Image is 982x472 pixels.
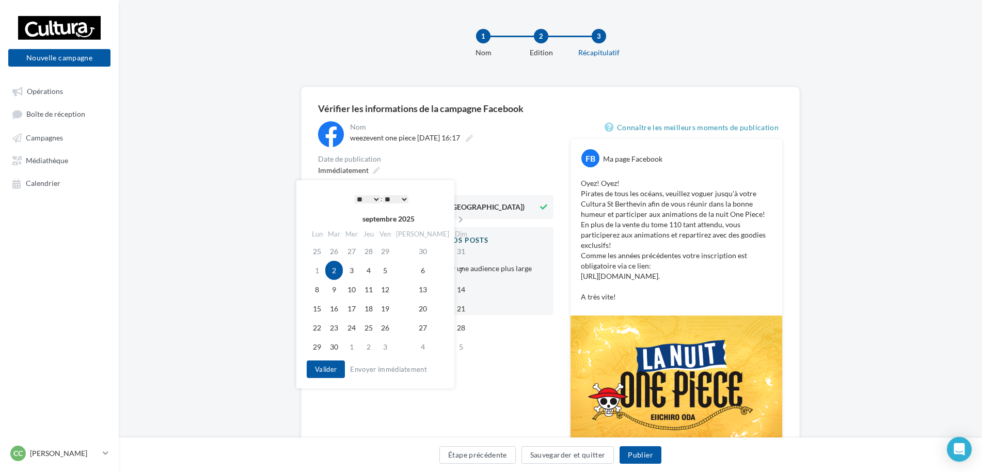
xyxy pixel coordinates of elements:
[307,360,345,378] button: Valider
[508,48,574,58] div: Edition
[346,363,431,375] button: Envoyer immédiatement
[360,261,377,280] td: 4
[377,261,393,280] td: 5
[325,261,343,280] td: 2
[360,280,377,299] td: 11
[521,446,614,464] button: Sauvegarder et quitter
[343,227,360,242] th: Mer
[6,174,113,192] a: Calendrier
[325,337,343,356] td: 30
[343,318,360,337] td: 24
[476,29,490,43] div: 1
[318,166,369,175] span: Immédiatement
[452,337,470,356] td: 5
[343,280,360,299] td: 10
[393,242,452,261] td: 30
[309,242,325,261] td: 25
[360,318,377,337] td: 25
[325,211,452,227] th: septembre 2025
[452,261,470,280] td: 7
[343,337,360,356] td: 1
[450,48,516,58] div: Nom
[360,242,377,261] td: 28
[325,280,343,299] td: 9
[309,318,325,337] td: 22
[26,133,63,142] span: Campagnes
[360,227,377,242] th: Jeu
[309,280,325,299] td: 8
[309,299,325,318] td: 15
[452,242,470,261] td: 31
[325,242,343,261] td: 26
[325,318,343,337] td: 23
[329,191,434,207] div: :
[350,133,460,142] span: weezevent one piece [DATE] 16:17
[26,110,85,119] span: Boîte de réception
[393,227,452,242] th: [PERSON_NAME]
[620,446,661,464] button: Publier
[603,154,662,164] div: Ma page Facebook
[534,29,548,43] div: 2
[325,227,343,242] th: Mar
[452,227,470,242] th: Dim
[343,261,360,280] td: 3
[343,242,360,261] td: 27
[581,178,772,302] p: Oyez! Oyez! Pirates de tous les océans, veuillez voguer jusqu'à votre Cultura St Berthevin afin d...
[26,156,68,165] span: Médiathèque
[393,280,452,299] td: 13
[947,437,972,462] div: Open Intercom Messenger
[27,87,63,96] span: Opérations
[360,337,377,356] td: 2
[377,318,393,337] td: 26
[393,337,452,356] td: 4
[377,280,393,299] td: 12
[6,128,113,147] a: Campagnes
[377,299,393,318] td: 19
[6,82,113,100] a: Opérations
[8,444,110,463] a: Cc [PERSON_NAME]
[309,227,325,242] th: Lun
[6,104,113,123] a: Boîte de réception
[393,261,452,280] td: 6
[377,242,393,261] td: 29
[360,299,377,318] td: 18
[30,448,99,459] p: [PERSON_NAME]
[566,48,632,58] div: Récapitulatif
[13,448,23,459] span: Cc
[393,318,452,337] td: 27
[343,299,360,318] td: 17
[592,29,606,43] div: 3
[377,227,393,242] th: Ven
[393,299,452,318] td: 20
[605,121,783,134] a: Connaître les meilleurs moments de publication
[350,123,551,131] div: Nom
[318,155,553,163] div: Date de publication
[377,337,393,356] td: 3
[581,149,599,167] div: FB
[452,299,470,318] td: 21
[6,151,113,169] a: Médiathèque
[309,337,325,356] td: 29
[325,299,343,318] td: 16
[452,280,470,299] td: 14
[8,49,110,67] button: Nouvelle campagne
[318,104,783,113] div: Vérifier les informations de la campagne Facebook
[439,446,516,464] button: Étape précédente
[26,179,60,188] span: Calendrier
[309,261,325,280] td: 1
[452,318,470,337] td: 28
